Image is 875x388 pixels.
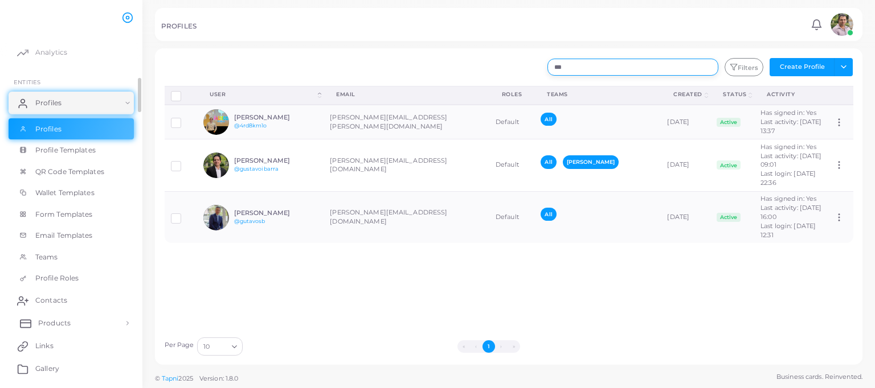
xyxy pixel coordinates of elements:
h5: PROFILES [161,22,197,30]
div: Teams [547,90,648,98]
span: Active [717,160,741,170]
button: Go to page 1 [483,340,495,353]
td: Default [489,105,535,139]
div: activity [767,90,815,98]
div: Status [723,90,746,98]
h6: [PERSON_NAME] [234,157,318,164]
span: Active [717,213,741,222]
span: 10 [203,341,210,353]
span: Teams [35,252,58,262]
td: [PERSON_NAME][EMAIL_ADDRESS][DOMAIN_NAME] [324,191,489,243]
img: avatar [203,205,229,230]
span: Last activity: [DATE] 16:00 [760,204,821,221]
ul: Pagination [246,340,731,353]
span: Last login: [DATE] 12:31 [760,222,816,239]
td: [DATE] [661,191,710,243]
img: avatar [203,109,229,135]
span: ENTITIES [14,79,40,85]
span: Wallet Templates [35,188,95,198]
a: Wallet Templates [9,182,134,204]
span: Products [38,318,71,328]
div: Email [336,90,477,98]
td: Default [489,191,535,243]
span: © [155,374,238,383]
a: Form Templates [9,204,134,225]
a: Tapni [162,374,179,382]
input: Search for option [211,340,227,353]
div: Search for option [197,337,243,356]
h6: [PERSON_NAME] [234,209,318,217]
div: Roles [502,90,522,98]
span: Email Templates [35,230,93,241]
span: [PERSON_NAME] [563,155,619,168]
span: Profiles [35,98,62,108]
a: Profile Roles [9,267,134,289]
a: @gustavoibarra [234,166,279,172]
td: Default [489,139,535,192]
span: Form Templates [35,209,93,220]
span: Gallery [35,364,59,374]
button: Create Profile [770,58,835,76]
a: Gallery [9,357,134,380]
span: Last login: [DATE] 22:36 [760,170,816,187]
a: Profiles [9,92,134,114]
label: Per Page [165,341,194,350]
span: Has signed in: Yes [760,143,816,151]
a: Links [9,335,134,357]
span: Has signed in: Yes [760,195,816,203]
a: Products [9,312,134,335]
img: avatar [203,152,229,178]
td: [PERSON_NAME][EMAIL_ADDRESS][PERSON_NAME][DOMAIN_NAME] [324,105,489,139]
span: Contacts [35,295,67,306]
span: All [541,113,556,126]
span: Profiles [35,124,62,134]
span: Has signed in: Yes [760,109,816,117]
span: All [541,155,556,168]
td: [DATE] [661,139,710,192]
span: Profile Templates [35,145,96,155]
a: Contacts [9,289,134,312]
a: Profile Templates [9,139,134,161]
a: @gutavosb [234,218,265,224]
span: Version: 1.8.0 [199,374,239,382]
th: Action [828,86,853,105]
a: QR Code Templates [9,161,134,183]
a: Teams [9,246,134,268]
span: Last activity: [DATE] 13:37 [760,118,821,135]
span: Links [35,341,54,351]
button: Filters [725,58,763,76]
span: Analytics [35,47,67,57]
a: avatar [827,13,856,36]
img: avatar [831,13,853,36]
span: Profile Roles [35,273,79,283]
span: All [541,208,556,221]
a: Email Templates [9,225,134,246]
td: [DATE] [661,105,710,139]
span: 2025 [178,374,193,383]
a: Profiles [9,118,134,140]
div: User [210,90,316,98]
td: [PERSON_NAME][EMAIL_ADDRESS][DOMAIN_NAME] [324,139,489,192]
span: Active [717,118,741,127]
a: @4rd8km1o [234,122,267,129]
span: Last activity: [DATE] 09:01 [760,152,821,169]
a: Analytics [9,41,134,64]
th: Row-selection [165,86,198,105]
div: Created [673,90,702,98]
span: Business cards. Reinvented. [776,372,862,382]
h6: [PERSON_NAME] [234,114,318,121]
span: QR Code Templates [35,167,104,177]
